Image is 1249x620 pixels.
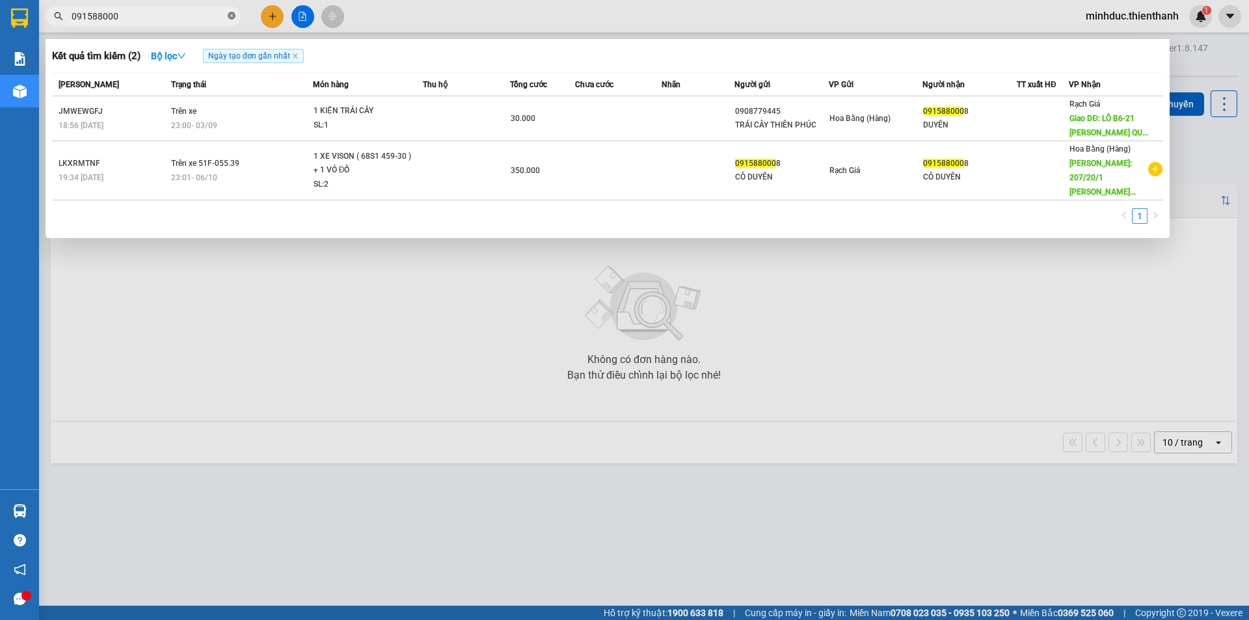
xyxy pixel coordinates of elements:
span: Trạng thái [171,80,206,89]
div: LKXRMTNF [59,157,167,170]
span: Tổng cước [510,80,547,89]
li: 1 [1132,208,1148,224]
span: Trên xe 51F-055.39 [171,159,239,168]
span: Chưa cước [575,80,613,89]
div: 8 [923,105,1016,118]
button: right [1148,208,1163,224]
span: left [1120,211,1128,219]
div: DUYÊN [923,118,1016,132]
span: 23:01 - 06/10 [171,173,217,182]
div: CÔ DUYÊN [923,170,1016,184]
li: Previous Page [1116,208,1132,224]
div: TRÁI CÂY THIÊN PHÚC [735,118,828,132]
span: close-circle [228,12,235,20]
span: plus-circle [1148,162,1162,176]
div: 8 [735,157,828,170]
img: solution-icon [13,52,27,66]
span: search [54,12,63,21]
span: 091588000 [735,159,776,168]
img: logo-vxr [11,8,28,28]
span: Người nhận [922,80,965,89]
div: 1 KIỆN TRÁI CÂY [314,104,411,118]
span: 091588000 [923,159,964,168]
span: TT xuất HĐ [1017,80,1056,89]
button: left [1116,208,1132,224]
div: JMWEWGFJ [59,105,167,118]
button: Bộ lọcdown [141,46,196,66]
div: CÔ DUYÊN [735,170,828,184]
span: Thu hộ [423,80,448,89]
span: close [292,53,299,59]
span: 23:00 - 03/09 [171,121,217,130]
div: 1 XE VISON ( 68S1 459-30 ) + 1 VỎ ĐỒ [314,150,411,178]
span: VP Nhận [1069,80,1101,89]
span: [PERSON_NAME] [59,80,119,89]
div: 8 [923,157,1016,170]
strong: Bộ lọc [151,51,186,61]
span: close-circle [228,10,235,23]
div: SL: 1 [314,118,411,133]
span: 18:56 [DATE] [59,121,103,130]
div: 0908779445 [735,105,828,118]
li: Next Page [1148,208,1163,224]
span: notification [14,563,26,576]
span: Rạch Giá [1069,100,1100,109]
span: Rạch Giá [829,166,860,175]
span: question-circle [14,534,26,546]
span: Nhãn [662,80,680,89]
span: 30.000 [511,114,535,123]
span: [PERSON_NAME]: 207/20/1 [PERSON_NAME]... [1069,159,1136,196]
span: Món hàng [313,80,349,89]
span: message [14,593,26,605]
span: VP Gửi [829,80,853,89]
span: right [1151,211,1159,219]
span: Hoa Bằng (Hàng) [829,114,891,123]
span: 19:34 [DATE] [59,173,103,182]
img: warehouse-icon [13,504,27,518]
h3: Kết quả tìm kiếm ( 2 ) [52,49,141,63]
span: 091588000 [923,107,964,116]
input: Tìm tên, số ĐT hoặc mã đơn [72,9,225,23]
span: 350.000 [511,166,540,175]
span: Hoa Bằng (Hàng) [1069,144,1131,154]
a: 1 [1133,209,1147,223]
span: Trên xe [171,107,196,116]
span: Ngày tạo đơn gần nhất [203,49,304,63]
span: Giao DĐ: LÔ B6-21 [PERSON_NAME] QU... [1069,114,1148,137]
div: SL: 2 [314,178,411,192]
img: warehouse-icon [13,85,27,98]
span: Người gửi [734,80,770,89]
span: down [177,51,186,61]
